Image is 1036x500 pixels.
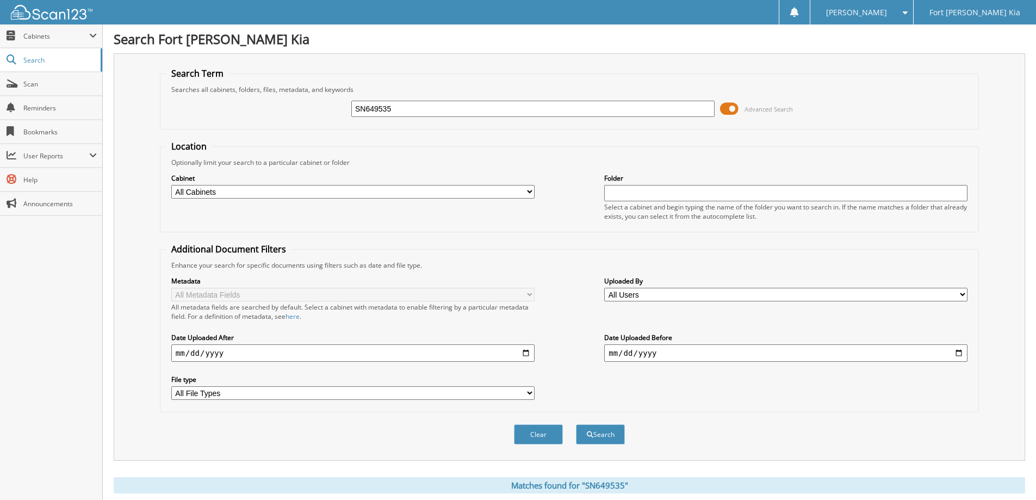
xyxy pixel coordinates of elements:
[604,276,967,286] label: Uploaded By
[286,312,300,321] a: here
[166,85,973,94] div: Searches all cabinets, folders, files, metadata, and keywords
[166,67,229,79] legend: Search Term
[23,199,97,208] span: Announcements
[171,333,535,342] label: Date Uploaded After
[171,276,535,286] label: Metadata
[166,261,973,270] div: Enhance your search for specific documents using filters such as date and file type.
[576,424,625,445] button: Search
[114,477,1025,493] div: Matches found for "SN649535"
[604,174,967,183] label: Folder
[166,158,973,167] div: Optionally limit your search to a particular cabinet or folder
[23,175,97,184] span: Help
[745,105,793,113] span: Advanced Search
[514,424,563,445] button: Clear
[604,202,967,221] div: Select a cabinet and begin typing the name of the folder you want to search in. If the name match...
[23,32,89,41] span: Cabinets
[166,140,212,152] legend: Location
[114,30,1025,48] h1: Search Fort [PERSON_NAME] Kia
[171,174,535,183] label: Cabinet
[604,344,967,362] input: end
[171,375,535,384] label: File type
[166,243,291,255] legend: Additional Document Filters
[929,9,1020,16] span: Fort [PERSON_NAME] Kia
[23,55,95,65] span: Search
[23,103,97,113] span: Reminders
[171,344,535,362] input: start
[23,151,89,161] span: User Reports
[23,127,97,137] span: Bookmarks
[826,9,887,16] span: [PERSON_NAME]
[171,303,535,321] div: All metadata fields are searched by default. Select a cabinet with metadata to enable filtering b...
[604,333,967,342] label: Date Uploaded Before
[11,5,92,20] img: scan123-logo-white.svg
[23,79,97,89] span: Scan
